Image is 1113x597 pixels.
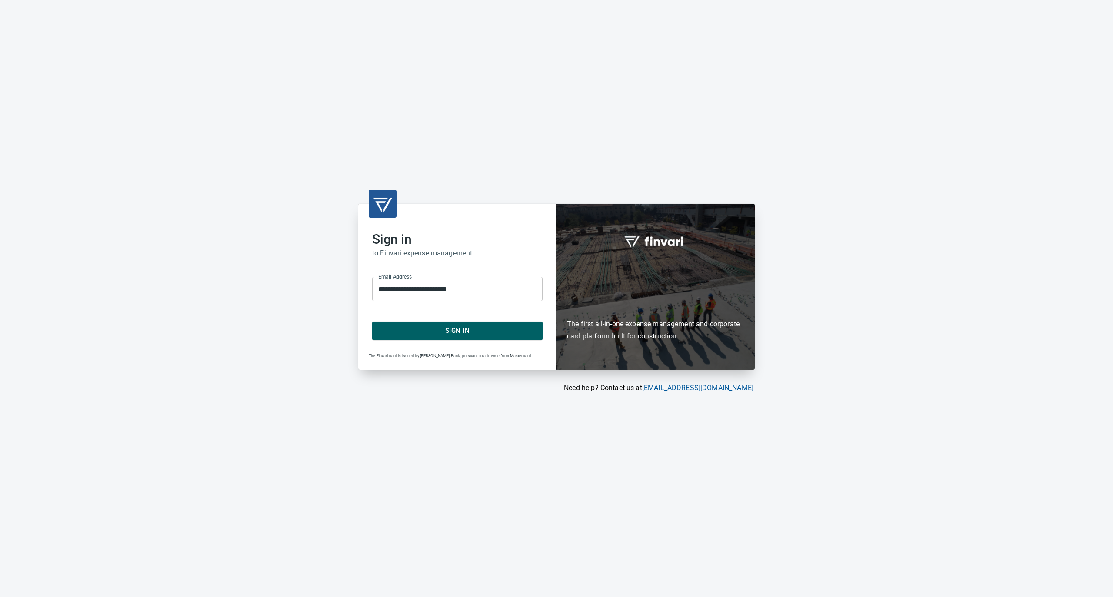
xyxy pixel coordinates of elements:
a: [EMAIL_ADDRESS][DOMAIN_NAME] [642,384,753,392]
button: Sign In [372,322,543,340]
p: Need help? Contact us at [358,383,753,393]
div: Finvari [556,204,755,369]
h6: The first all-in-one expense management and corporate card platform built for construction. [567,268,744,342]
img: transparent_logo.png [372,193,393,214]
span: The Finvari card is issued by [PERSON_NAME] Bank, pursuant to a license from Mastercard [369,354,531,358]
h6: to Finvari expense management [372,247,543,259]
h2: Sign in [372,232,543,247]
span: Sign In [382,325,533,336]
img: fullword_logo_white.png [623,231,688,251]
